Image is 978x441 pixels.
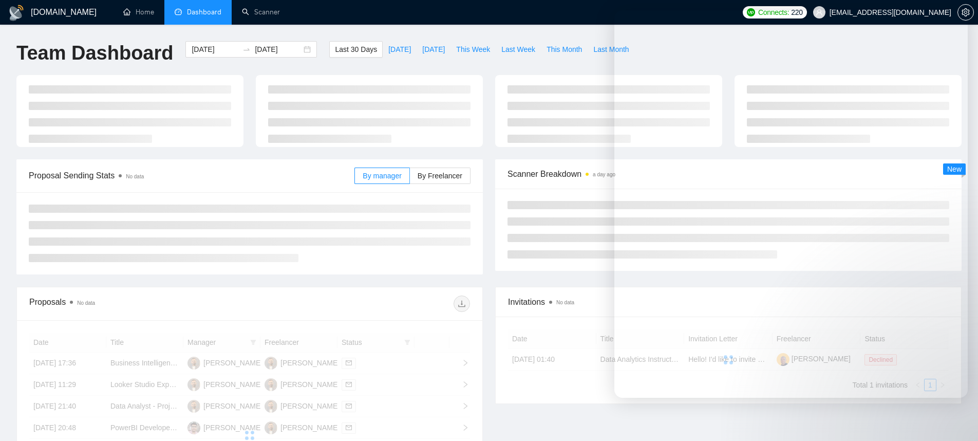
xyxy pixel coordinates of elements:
[507,168,949,180] span: Scanner Breakdown
[242,45,251,53] span: swap-right
[422,44,445,55] span: [DATE]
[16,41,173,65] h1: Team Dashboard
[29,296,250,312] div: Proposals
[29,169,354,182] span: Proposal Sending Stats
[450,41,496,58] button: This Week
[816,9,823,16] span: user
[957,4,974,21] button: setting
[8,5,25,21] img: logo
[126,174,144,179] span: No data
[593,44,629,55] span: Last Month
[255,44,302,55] input: End date
[418,172,462,180] span: By Freelancer
[747,8,755,16] img: upwork-logo.png
[508,296,949,308] span: Invitations
[192,44,238,55] input: Start date
[496,41,541,58] button: Last Week
[335,44,377,55] span: Last 30 Days
[388,44,411,55] span: [DATE]
[417,41,450,58] button: [DATE]
[501,44,535,55] span: Last Week
[242,8,280,16] a: searchScanner
[957,8,974,16] a: setting
[242,45,251,53] span: to
[187,8,221,16] span: Dashboard
[77,300,95,306] span: No data
[175,8,182,15] span: dashboard
[363,172,401,180] span: By manager
[958,8,973,16] span: setting
[456,44,490,55] span: This Week
[547,44,582,55] span: This Month
[541,41,588,58] button: This Month
[943,406,968,431] iframe: Intercom live chat
[588,41,634,58] button: Last Month
[123,8,154,16] a: homeHome
[758,7,789,18] span: Connects:
[383,41,417,58] button: [DATE]
[614,10,968,398] iframe: Intercom live chat
[556,300,574,305] span: No data
[593,172,615,177] time: a day ago
[329,41,383,58] button: Last 30 Days
[791,7,802,18] span: 220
